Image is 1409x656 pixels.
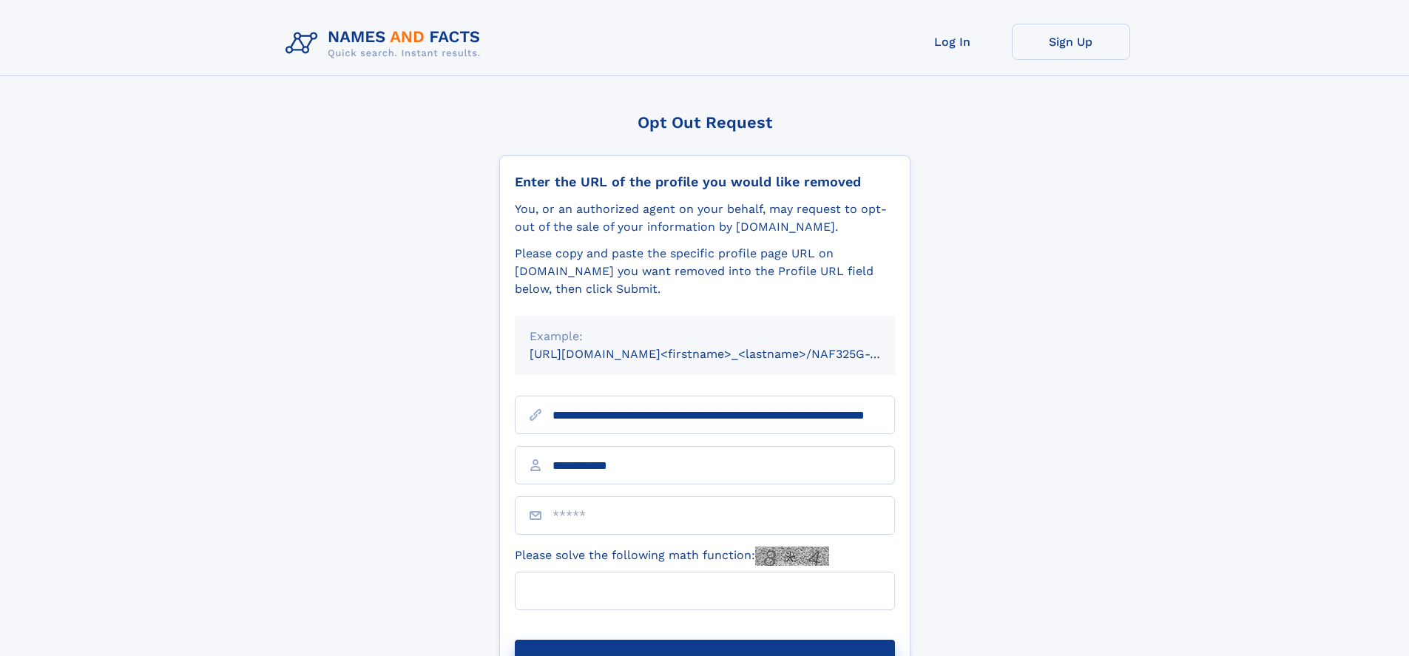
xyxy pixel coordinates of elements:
label: Please solve the following math function: [515,547,829,566]
div: Please copy and paste the specific profile page URL on [DOMAIN_NAME] you want removed into the Pr... [515,245,895,298]
div: Enter the URL of the profile you would like removed [515,174,895,190]
div: Example: [530,328,880,345]
small: [URL][DOMAIN_NAME]<firstname>_<lastname>/NAF325G-xxxxxxxx [530,347,923,361]
div: You, or an authorized agent on your behalf, may request to opt-out of the sale of your informatio... [515,200,895,236]
a: Sign Up [1012,24,1130,60]
img: Logo Names and Facts [280,24,493,64]
div: Opt Out Request [499,113,910,132]
a: Log In [893,24,1012,60]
